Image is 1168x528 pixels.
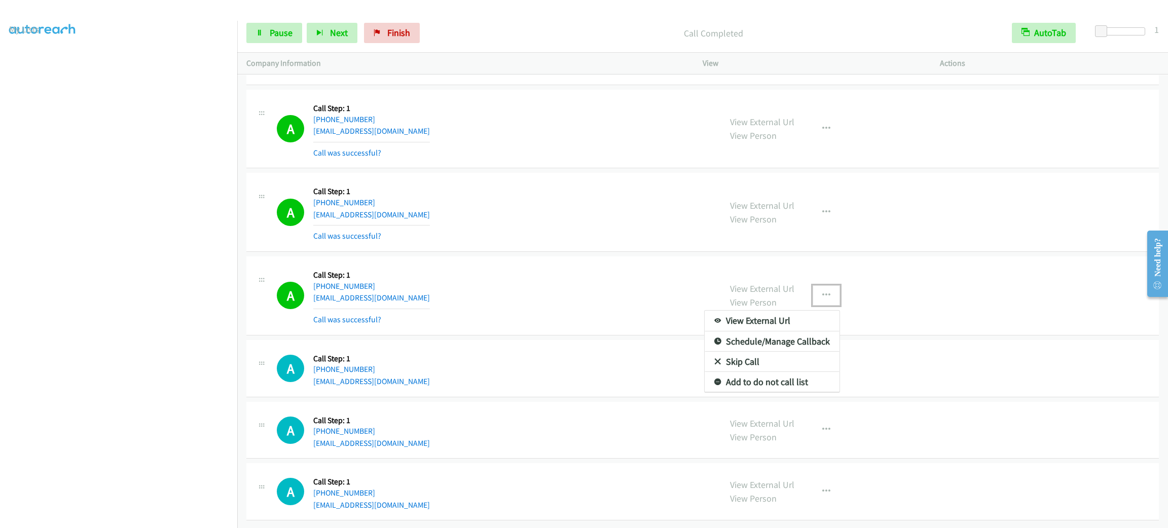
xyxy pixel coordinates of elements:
div: The call is yet to be attempted [277,417,304,444]
iframe: Resource Center [1139,223,1168,304]
iframe: To enrich screen reader interactions, please activate Accessibility in Grammarly extension settings [9,45,237,526]
a: View External Url [705,311,839,331]
a: Schedule/Manage Callback [705,331,839,352]
h1: A [277,478,304,505]
a: My Lists [9,23,40,35]
div: The call is yet to be attempted [277,478,304,505]
h1: A [277,417,304,444]
a: Add to do not call list [705,372,839,392]
a: Skip Call [705,352,839,372]
h1: A [277,355,304,382]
